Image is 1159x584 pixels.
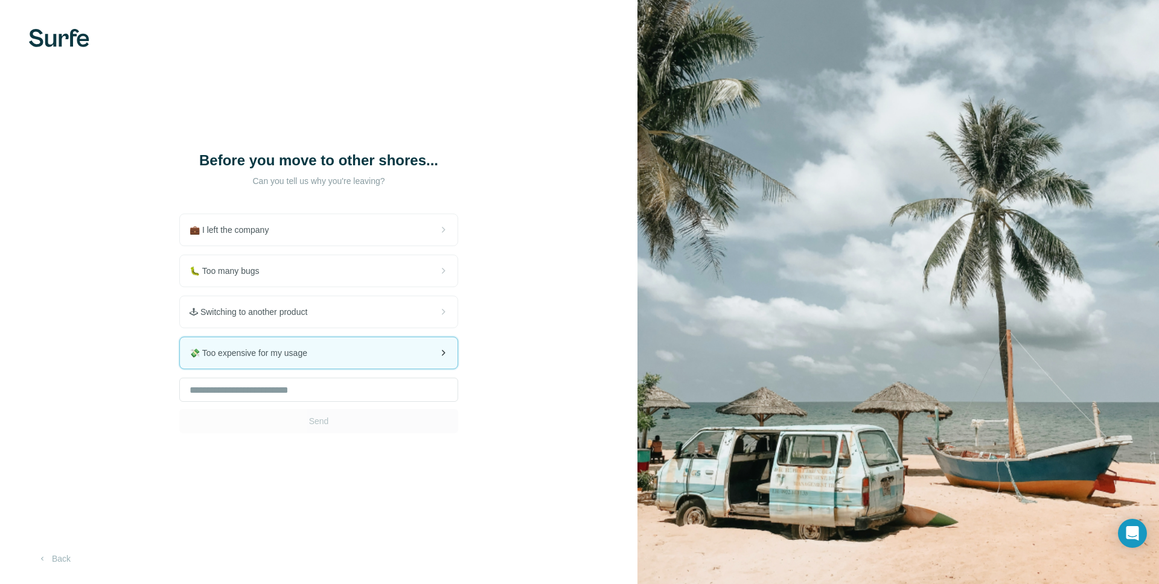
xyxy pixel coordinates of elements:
[190,347,317,359] span: 💸 Too expensive for my usage
[190,224,278,236] span: 💼 I left the company
[198,175,439,187] p: Can you tell us why you're leaving?
[1118,519,1147,548] div: Open Intercom Messenger
[198,151,439,170] h1: Before you move to other shores...
[190,265,269,277] span: 🐛 Too many bugs
[190,306,317,318] span: 🕹 Switching to another product
[29,29,89,47] img: Surfe's logo
[29,548,79,570] button: Back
